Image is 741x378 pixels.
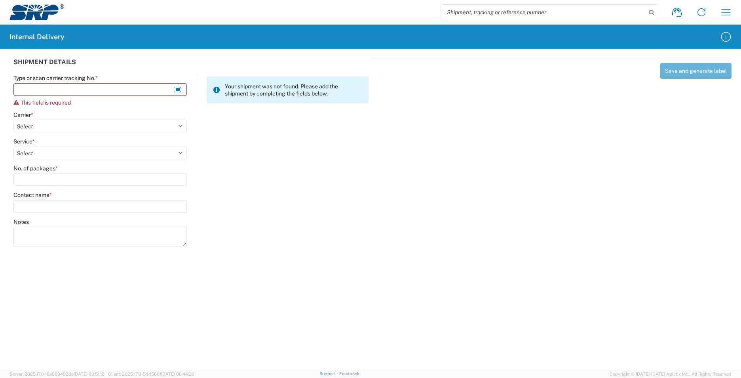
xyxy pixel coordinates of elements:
span: This field is required [21,99,71,106]
span: [DATE] 09:51:12 [74,372,104,376]
label: Type or scan carrier tracking No. [13,74,98,82]
div: SHIPMENT DETAILS [13,59,369,74]
span: [DATE] 08:44:20 [161,372,194,376]
label: No. of packages [13,165,58,172]
h2: Internal Delivery [9,32,65,42]
span: Server: 2025.17.0-16a969492de [9,372,104,376]
label: Notes [13,218,29,225]
span: Client: 2025.17.0-5dd568f [108,372,194,376]
label: Carrier [13,111,33,118]
label: Service [13,138,35,145]
label: Contact name [13,191,52,199]
a: Feedback [339,371,359,376]
input: Shipment, tracking or reference number [441,5,646,20]
span: Your shipment was not found. Please add the shipment by completing the fields below. [225,83,362,97]
img: srp [9,4,64,20]
a: Support [319,371,339,376]
span: Copyright © [DATE]-[DATE] Agistix Inc., All Rights Reserved [610,370,731,378]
